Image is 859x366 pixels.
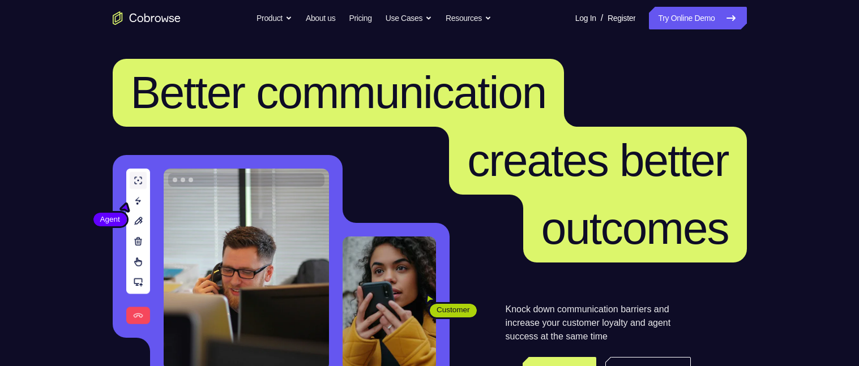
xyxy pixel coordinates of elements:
a: Register [608,7,635,29]
span: / [601,11,603,25]
a: Try Online Demo [649,7,746,29]
span: outcomes [541,203,729,253]
button: Use Cases [386,7,432,29]
span: Better communication [131,67,546,118]
a: Go to the home page [113,11,181,25]
button: Product [257,7,292,29]
span: creates better [467,135,728,186]
button: Resources [446,7,492,29]
a: Pricing [349,7,371,29]
a: Log In [575,7,596,29]
p: Knock down communication barriers and increase your customer loyalty and agent success at the sam... [506,303,691,343]
a: About us [306,7,335,29]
